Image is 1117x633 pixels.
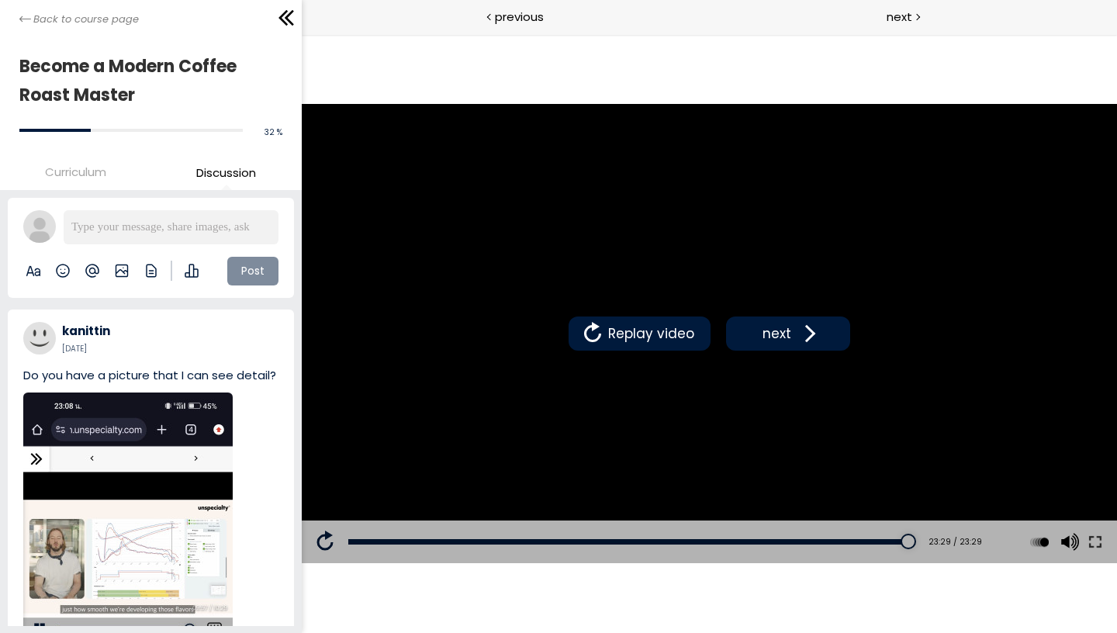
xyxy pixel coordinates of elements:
[19,52,275,110] h1: Become a Modern Coffee Roast Master
[457,289,493,310] span: next
[495,8,544,26] span: previous
[424,282,548,316] button: next
[754,486,777,530] button: Volume
[621,502,680,514] div: 23:29 / 23:29
[23,210,56,243] img: avatar
[23,322,56,355] img: avatar
[19,12,139,27] a: Back to course page
[724,486,752,530] div: Change playback rate
[303,289,396,310] span: Replay video
[62,323,110,339] span: kanittin
[265,126,282,138] span: 32 %
[45,163,106,181] span: Curriculum
[887,8,912,26] span: next
[267,282,409,316] button: Replay video
[726,486,749,530] button: Play back rate
[23,366,278,384] p: Do you have a picture that I can see detail?
[62,343,110,355] div: [DATE]
[33,12,139,27] span: Back to course page
[196,164,256,182] span: Discussion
